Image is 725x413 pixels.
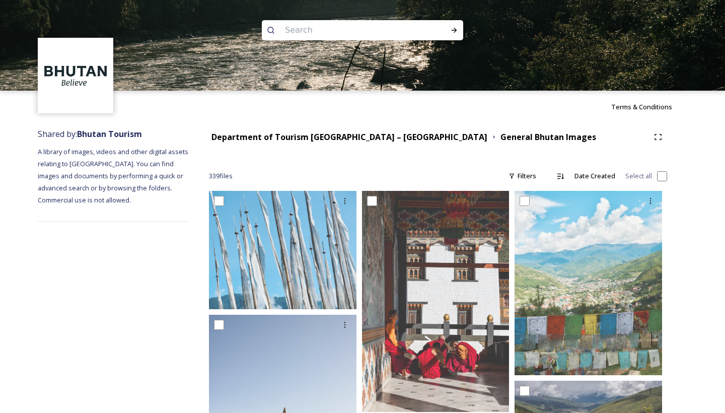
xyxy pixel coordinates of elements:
[500,131,596,143] strong: General Bhutan Images
[38,147,190,204] span: A library of images, videos and other digital assets relating to [GEOGRAPHIC_DATA]. You can find ...
[362,191,510,412] img: Ben-Richards-Tourism-Bhutan-080.jpg
[211,131,487,143] strong: Department of Tourism [GEOGRAPHIC_DATA] – [GEOGRAPHIC_DATA]
[625,171,652,181] span: Select all
[515,191,662,375] img: _SCH6654.jpg
[38,128,142,140] span: Shared by:
[611,101,687,113] a: Terms & Conditions
[611,102,672,111] span: Terms & Conditions
[569,166,620,186] div: Date Created
[39,39,112,112] img: BT_Logo_BB_Lockup_CMYK_High%2520Res.jpg
[209,171,233,181] span: 339 file s
[77,128,142,140] strong: Bhutan Tourism
[503,166,541,186] div: Filters
[280,19,418,41] input: Search
[209,191,356,309] img: _SCH0202.jpg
